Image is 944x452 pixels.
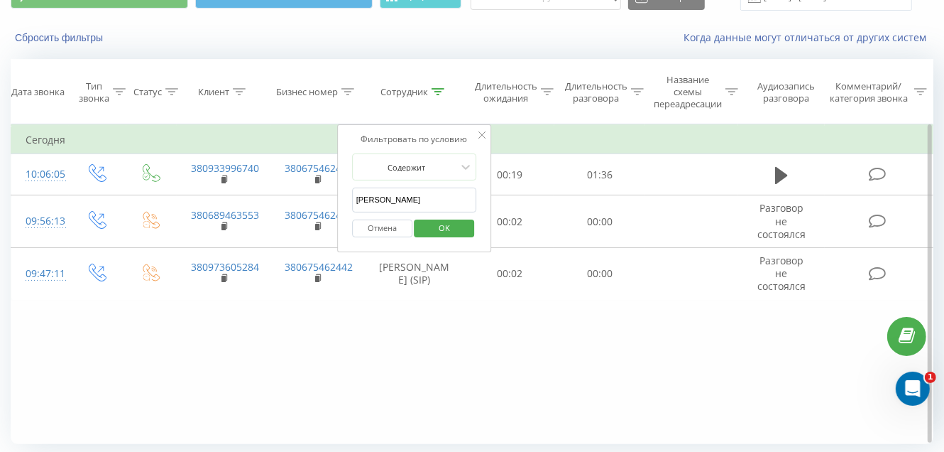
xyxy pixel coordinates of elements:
td: 01:36 [554,154,644,195]
div: Клиент [198,86,229,98]
div: Аудиозапись разговора [751,80,821,104]
td: Сегодня [11,126,933,154]
a: 380973605284 [191,260,259,274]
button: Отмена [352,220,412,237]
a: 380689463553 [191,208,259,222]
div: Длительность разговора [565,80,627,104]
span: Разговор не состоялся [757,254,806,293]
td: 00:02 [465,195,555,248]
div: Бизнес номер [276,86,338,98]
a: Когда данные могут отличаться от других систем [684,31,933,44]
div: Статус [133,86,162,98]
div: Название схемы переадресации [654,74,722,110]
td: 00:00 [554,248,644,301]
a: 380675462442 [285,161,353,175]
td: [PERSON_NAME] (SIP) [364,248,465,301]
a: 380675462442 [285,208,353,222]
iframe: Intercom live chat [896,372,930,406]
div: Комментарий/категория звонка [828,80,911,104]
div: Тип звонка [79,80,109,104]
span: OK [424,217,464,239]
div: Дата звонка [11,86,65,98]
div: Фильтровать по условию [352,132,477,146]
div: Длительность ожидания [475,80,537,104]
span: Разговор не состоялся [757,201,806,240]
span: 1 [925,372,936,383]
td: 00:02 [465,248,555,301]
a: 380933996740 [191,161,259,175]
div: 09:56:13 [26,208,55,235]
td: 00:19 [465,154,555,195]
div: 09:47:11 [26,260,55,288]
a: 380675462442 [285,260,353,274]
button: OK [415,220,475,237]
div: 10:06:05 [26,161,55,188]
input: Введите значение [352,188,477,212]
div: Сотрудник [380,86,428,98]
td: 00:00 [554,195,644,248]
button: Сбросить фильтры [11,31,110,44]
